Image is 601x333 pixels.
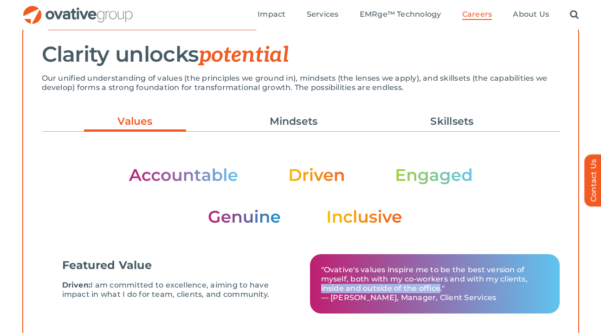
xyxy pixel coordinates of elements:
p: Featured Value [62,259,152,271]
a: Mindsets [243,114,345,129]
a: Impact [258,10,285,20]
span: Impact [258,10,285,19]
a: OG_Full_horizontal_RGB [22,5,134,13]
a: Skillsets [401,114,503,129]
img: Stats [129,166,473,225]
p: Our unified understanding of values (the principles we ground in), mindsets (the lenses we apply)... [42,74,560,92]
span: Services [307,10,339,19]
span: EMRge™ Technology [360,10,441,19]
ul: Post Filters [42,109,560,134]
a: Careers [462,10,492,20]
p: I am committed to excellence, aiming to have impact in what I do for team, clients, and community. [62,281,290,299]
a: EMRge™ Technology [360,10,441,20]
a: Values [84,114,186,134]
b: Driven: [62,281,91,289]
span: potential [199,42,289,68]
p: "Ovative's values inspire me to be the best version of myself, both with my co-workers and with m... [321,265,549,302]
span: Careers [462,10,492,19]
a: Services [307,10,339,20]
a: About Us [513,10,549,20]
a: Search [570,10,579,20]
span: About Us [513,10,549,19]
h2: Clarity unlocks [42,43,560,67]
